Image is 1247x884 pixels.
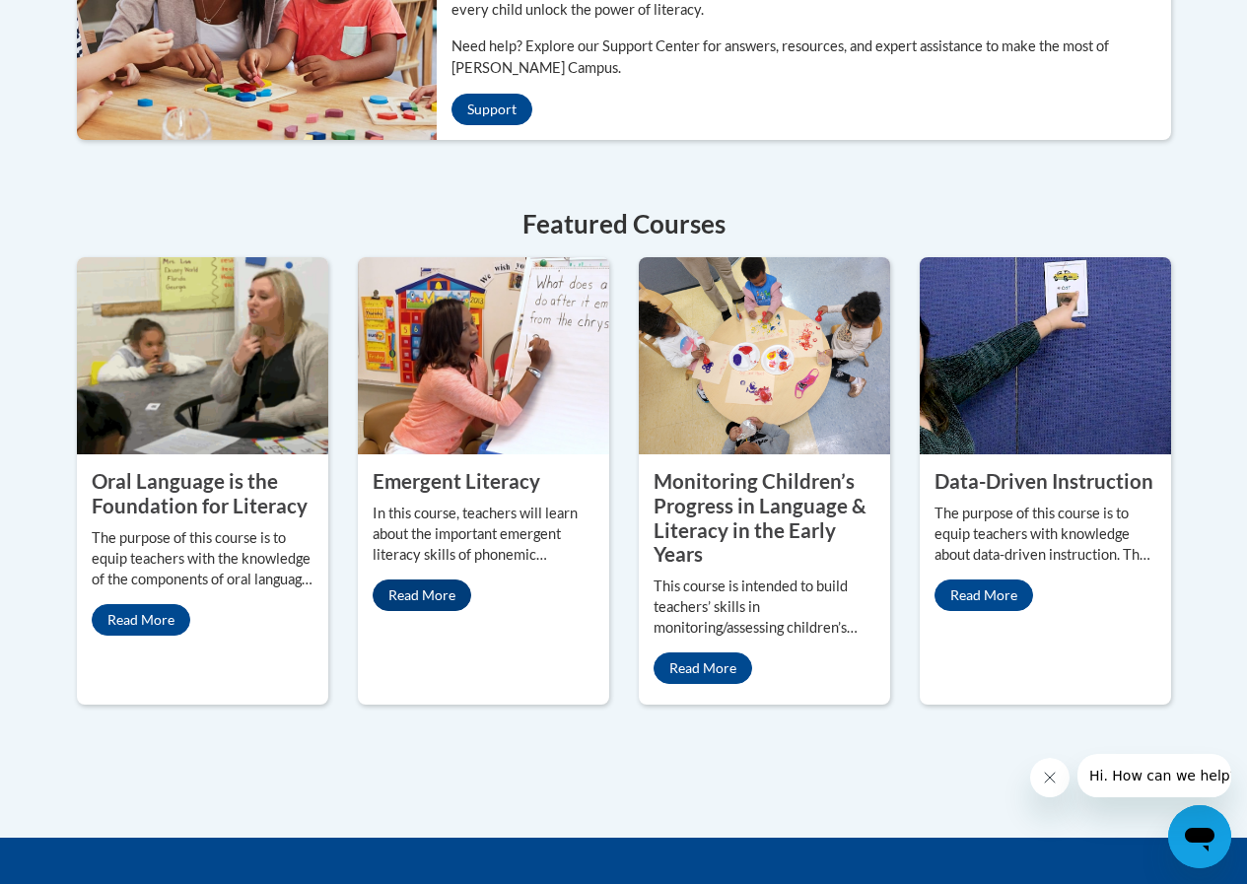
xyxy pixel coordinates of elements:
[77,257,328,454] img: Oral Language is the Foundation for Literacy
[920,257,1171,454] img: Data-Driven Instruction
[77,205,1171,243] h4: Featured Courses
[654,652,752,684] a: Read More
[373,469,540,493] property: Emergent Literacy
[935,504,1156,566] p: The purpose of this course is to equip teachers with knowledge about data-driven instruction. The...
[654,577,875,639] p: This course is intended to build teachers’ skills in monitoring/assessing children’s developmenta...
[92,469,308,517] property: Oral Language is the Foundation for Literacy
[373,579,471,611] a: Read More
[654,469,866,566] property: Monitoring Children’s Progress in Language & Literacy in the Early Years
[639,257,890,454] img: Monitoring Children’s Progress in Language & Literacy in the Early Years
[373,504,594,566] p: In this course, teachers will learn about the important emergent literacy skills of phonemic awar...
[92,604,190,636] a: Read More
[12,14,160,30] span: Hi. How can we help?
[1168,805,1231,868] iframe: Button to launch messaging window
[358,257,609,454] img: Emergent Literacy
[1030,758,1070,797] iframe: Close message
[935,469,1153,493] property: Data-Driven Instruction
[1077,754,1231,797] iframe: Message from company
[935,579,1033,611] a: Read More
[451,94,532,125] a: Support
[92,528,313,590] p: The purpose of this course is to equip teachers with the knowledge of the components of oral lang...
[451,35,1171,79] p: Need help? Explore our Support Center for answers, resources, and expert assistance to make the m...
